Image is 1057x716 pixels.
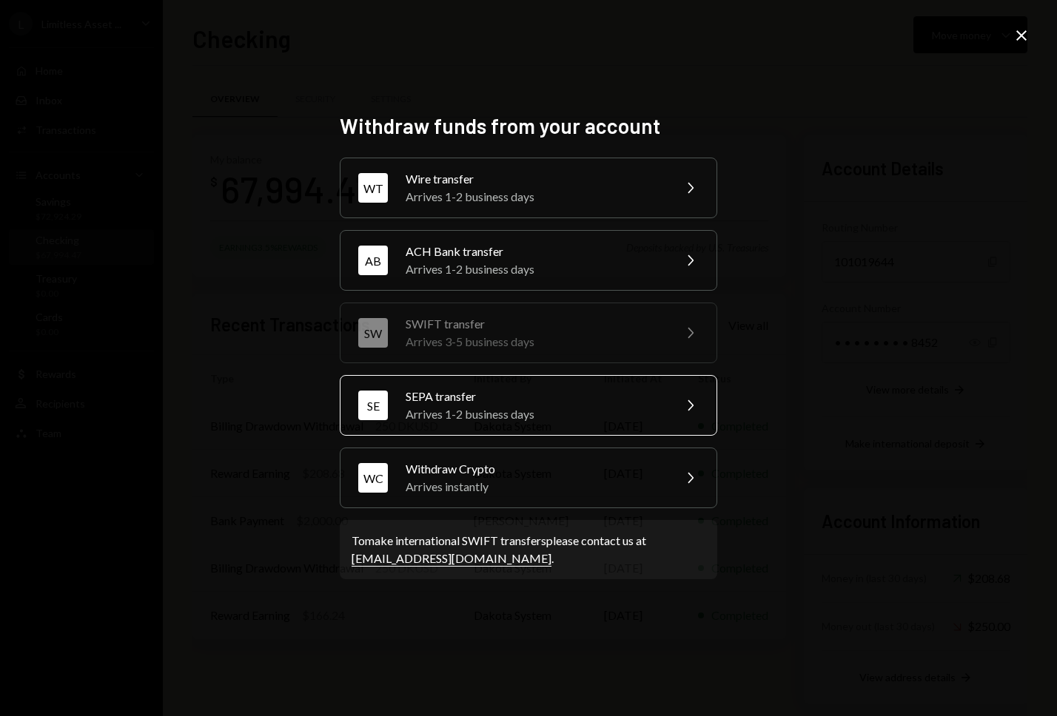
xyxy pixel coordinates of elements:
div: Arrives 1-2 business days [406,188,663,206]
div: Arrives 3-5 business days [406,333,663,351]
button: SESEPA transferArrives 1-2 business days [340,375,717,436]
button: SWSWIFT transferArrives 3-5 business days [340,303,717,363]
div: AB [358,246,388,275]
button: ABACH Bank transferArrives 1-2 business days [340,230,717,291]
button: WCWithdraw CryptoArrives instantly [340,447,717,508]
div: Wire transfer [406,170,663,188]
div: SWIFT transfer [406,315,663,333]
div: SE [358,391,388,420]
h2: Withdraw funds from your account [340,112,717,141]
div: ACH Bank transfer [406,243,663,260]
div: WT [358,173,388,203]
div: Withdraw Crypto [406,460,663,478]
button: WTWire transferArrives 1-2 business days [340,158,717,218]
div: SW [358,318,388,348]
div: WC [358,463,388,493]
div: Arrives 1-2 business days [406,405,663,423]
div: To make international SWIFT transfers please contact us at . [352,532,705,567]
div: Arrives 1-2 business days [406,260,663,278]
div: SEPA transfer [406,388,663,405]
div: Arrives instantly [406,478,663,496]
a: [EMAIL_ADDRESS][DOMAIN_NAME] [352,551,551,567]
